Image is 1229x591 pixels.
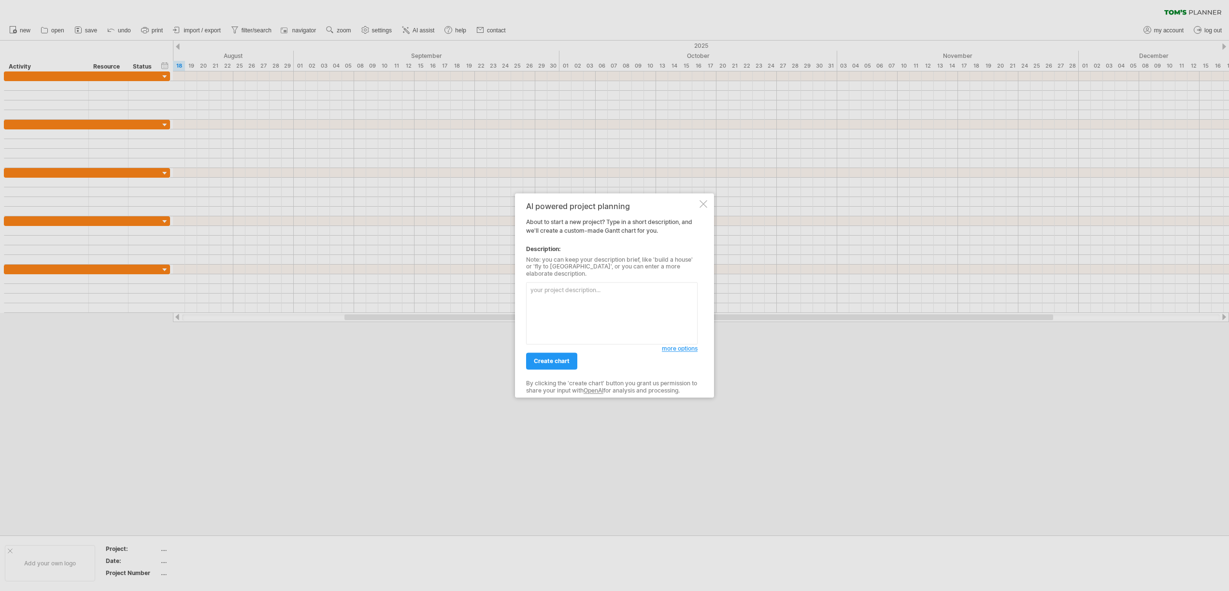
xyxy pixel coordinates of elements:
span: more options [662,345,698,352]
a: more options [662,345,698,353]
div: AI powered project planning [526,202,698,211]
div: Description: [526,245,698,253]
a: OpenAI [584,387,603,394]
div: By clicking the 'create chart' button you grant us permission to share your input with for analys... [526,380,698,394]
a: create chart [526,353,577,370]
div: Note: you can keep your description brief, like 'build a house' or 'fly to [GEOGRAPHIC_DATA]', or... [526,256,698,277]
span: create chart [534,358,570,365]
div: About to start a new project? Type in a short description, and we'll create a custom-made Gantt c... [526,202,698,389]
